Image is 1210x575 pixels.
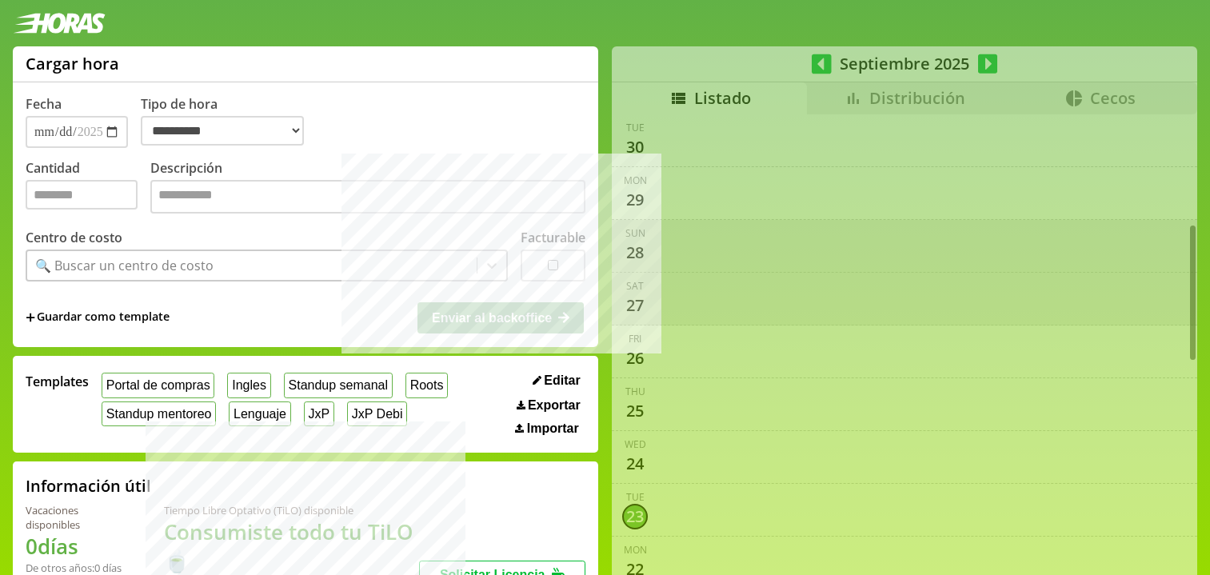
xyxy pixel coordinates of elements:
button: JxP Debi [347,401,407,426]
button: JxP [304,401,334,426]
label: Tipo de hora [141,95,317,148]
span: Importar [527,421,579,436]
button: Roots [405,373,448,397]
button: Editar [528,373,585,389]
div: 🔍 Buscar un centro de costo [35,257,214,274]
span: Templates [26,373,89,390]
span: + [26,309,35,326]
label: Fecha [26,95,62,113]
img: logotipo [13,13,106,34]
textarea: Descripción [150,180,585,214]
select: Tipo de hora [141,116,304,146]
button: Ingles [227,373,270,397]
button: Exportar [512,397,585,413]
span: +Guardar como template [26,309,170,326]
label: Cantidad [26,159,150,218]
button: Portal de compras [102,373,214,397]
span: Exportar [528,398,581,413]
button: Standup mentoreo [102,401,216,426]
label: Facturable [521,229,585,246]
button: Standup semanal [284,373,393,397]
h1: Consumiste todo tu TiLO 🍵 [164,517,419,575]
h1: Cargar hora [26,53,119,74]
label: Descripción [150,159,585,218]
span: Editar [544,373,580,388]
h1: 0 días [26,532,126,561]
div: Tiempo Libre Optativo (TiLO) disponible [164,503,419,517]
button: Lenguaje [229,401,290,426]
input: Cantidad [26,180,138,210]
label: Centro de costo [26,229,122,246]
div: Vacaciones disponibles [26,503,126,532]
h2: Información útil [26,475,151,497]
div: De otros años: 0 días [26,561,126,575]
